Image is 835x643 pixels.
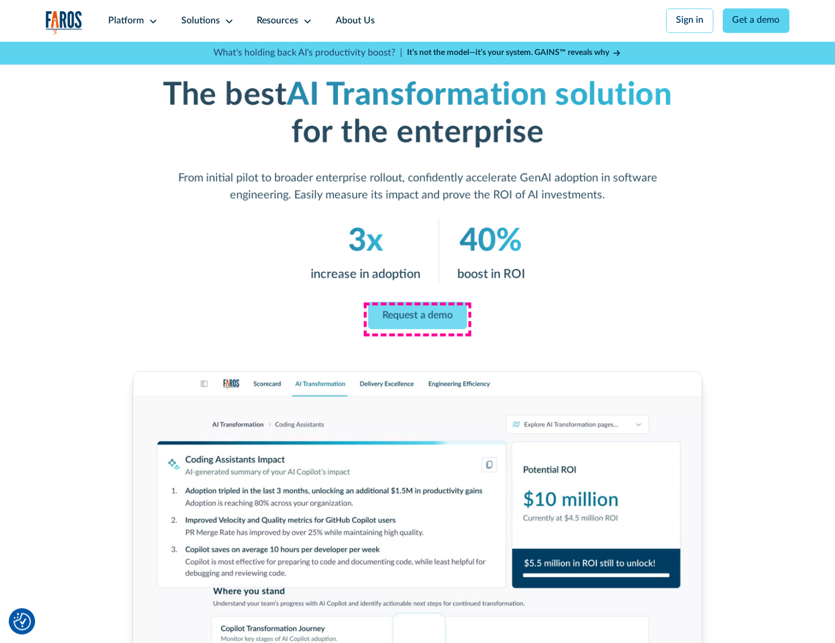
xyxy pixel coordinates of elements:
p: From initial pilot to broader enterprise rollout, confidently accelerate GenAI adoption in softwa... [146,170,689,204]
em: 40% [460,225,522,257]
p: boost in ROI [457,265,525,284]
p: What's holding back AI's productivity boost? | [213,46,402,60]
strong: for the enterprise [291,117,544,148]
img: Revisit consent button [13,613,31,630]
button: Cookie Settings [13,613,31,630]
em: AI Transformation solution [287,79,672,110]
a: It’s not the model—it’s your system. GAINS™ reveals why [407,47,622,59]
strong: The best [163,79,287,110]
a: Get a demo [723,8,790,33]
img: Logo of the analytics and reporting company Faros. [46,11,83,34]
a: Request a demo [368,302,467,329]
div: Solutions [181,14,220,28]
div: Resources [257,14,298,28]
strong: It’s not the model—it’s your system. GAINS™ reveals why [407,49,609,57]
div: Platform [108,14,144,28]
em: 3x [348,225,383,257]
a: Sign in [666,8,713,33]
a: home [46,11,83,34]
p: increase in adoption [310,265,420,284]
